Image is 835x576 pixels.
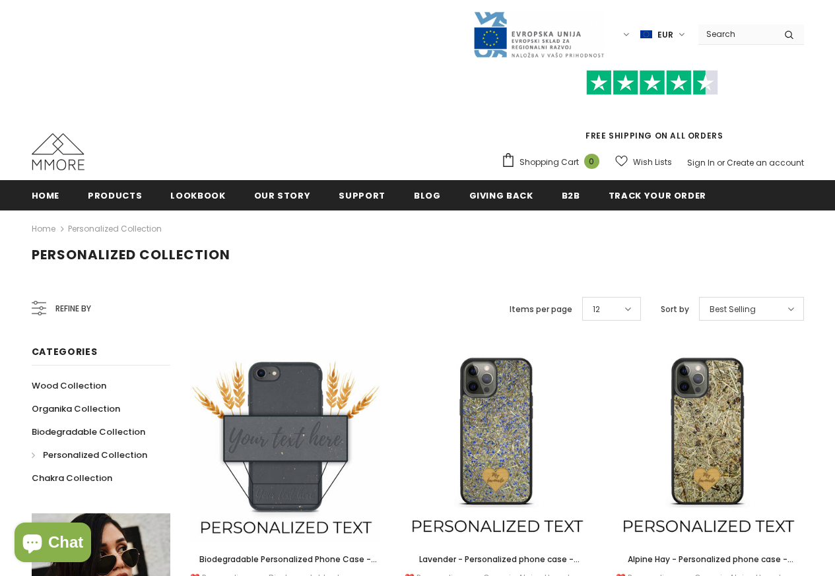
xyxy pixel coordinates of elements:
img: Javni Razpis [473,11,605,59]
span: Our Story [254,189,311,202]
span: 0 [584,154,599,169]
span: Refine by [55,302,91,316]
a: Track your order [609,180,706,210]
span: Wood Collection [32,379,106,392]
span: Chakra Collection [32,472,112,484]
a: Alpine Hay - Personalized phone case - Personalized gift [613,552,804,567]
a: Shopping Cart 0 [501,152,606,172]
span: Blog [414,189,441,202]
a: Lookbook [170,180,225,210]
a: Blog [414,180,441,210]
span: Personalized Collection [43,449,147,461]
span: Home [32,189,60,202]
span: Best Selling [710,303,756,316]
img: MMORE Cases [32,133,84,170]
input: Search Site [698,24,774,44]
span: Track your order [609,189,706,202]
span: support [339,189,385,202]
a: Our Story [254,180,311,210]
span: B2B [562,189,580,202]
span: Shopping Cart [519,156,579,169]
a: Personalized Collection [68,223,162,234]
a: Home [32,221,55,237]
a: B2B [562,180,580,210]
a: Organika Collection [32,397,120,420]
label: Items per page [510,303,572,316]
a: Products [88,180,142,210]
span: Categories [32,345,98,358]
span: Lookbook [170,189,225,202]
a: Biodegradable Personalized Phone Case - Black [190,552,382,567]
span: or [717,157,725,168]
a: Javni Razpis [473,28,605,40]
inbox-online-store-chat: Shopify online store chat [11,523,95,565]
a: Giving back [469,180,533,210]
a: Lavender - Personalized phone case - Personalized gift [401,552,593,567]
img: Trust Pilot Stars [586,70,718,96]
span: Biodegradable Collection [32,426,145,438]
span: Products [88,189,142,202]
span: FREE SHIPPING ON ALL ORDERS [501,76,804,141]
span: Organika Collection [32,402,120,415]
span: EUR [657,28,673,42]
a: Create an account [727,157,804,168]
a: support [339,180,385,210]
a: Home [32,180,60,210]
a: Wood Collection [32,374,106,397]
a: Wish Lists [615,150,672,174]
iframe: Customer reviews powered by Trustpilot [501,95,804,129]
a: Chakra Collection [32,466,112,490]
span: Personalized Collection [32,245,230,264]
span: 12 [593,303,600,316]
span: Wish Lists [633,156,672,169]
label: Sort by [661,303,689,316]
a: Sign In [687,157,715,168]
a: Personalized Collection [32,443,147,466]
a: Biodegradable Collection [32,420,145,443]
span: Giving back [469,189,533,202]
